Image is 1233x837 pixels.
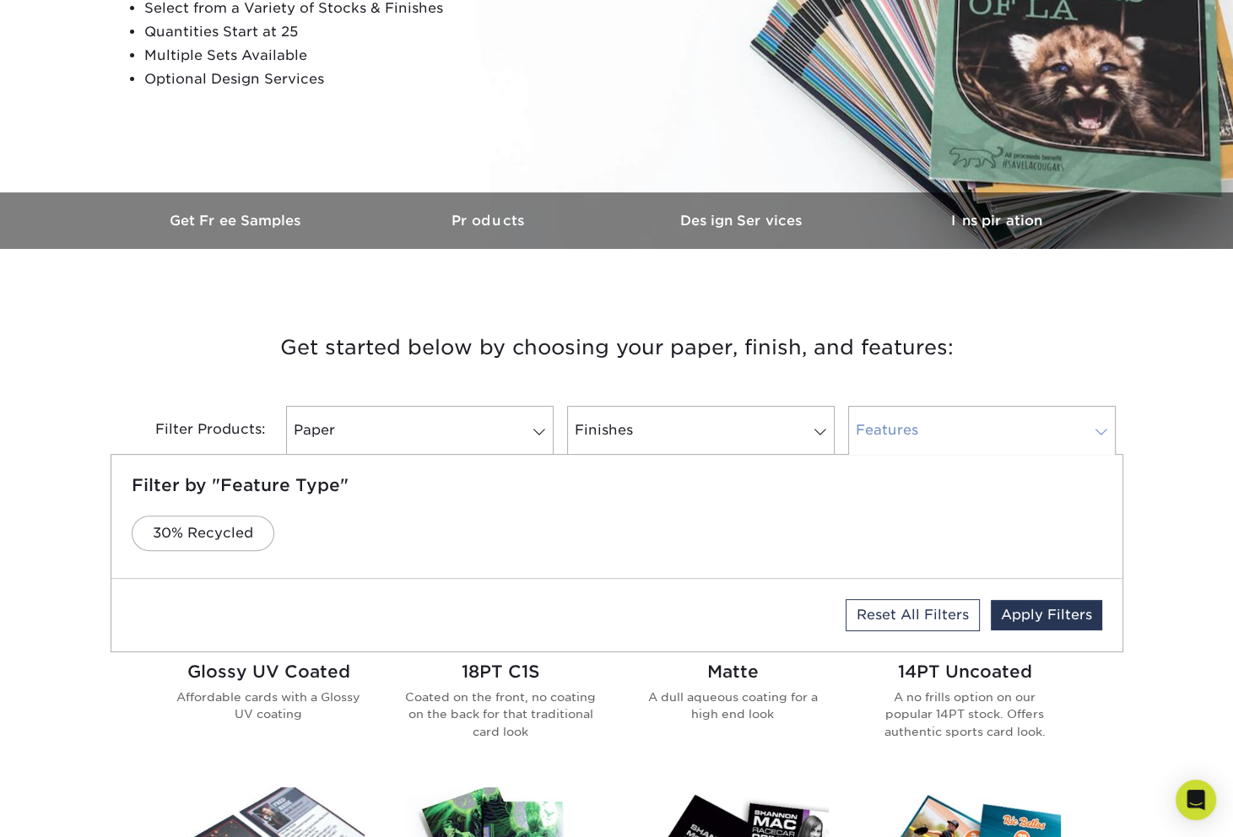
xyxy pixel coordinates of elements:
p: Affordable cards with a Glossy UV coating [173,688,365,723]
h3: Get started below by choosing your paper, finish, and features: [123,310,1111,386]
h2: 18PT C1S [405,661,597,682]
li: Optional Design Services [144,67,553,91]
p: Coated on the front, no coating on the back for that traditional card look [405,688,597,740]
div: Filter Products: [111,406,279,455]
a: Apply Filters [991,600,1102,630]
h3: Design Services [617,213,870,229]
a: Inspiration [870,192,1123,249]
iframe: Google Customer Reviews [4,786,143,831]
li: Quantities Start at 25 [144,20,553,44]
h3: Get Free Samples [111,213,364,229]
a: Design Services [617,192,870,249]
h5: Filter by "Feature Type" [132,475,1102,495]
a: Products [364,192,617,249]
a: Finishes [567,406,835,455]
a: Features [848,406,1116,455]
a: Reset All Filters [846,599,980,631]
h2: Matte [637,661,829,682]
li: Multiple Sets Available [144,44,553,67]
h3: Products [364,213,617,229]
a: Paper [286,406,554,455]
div: Open Intercom Messenger [1176,780,1216,820]
a: Get Free Samples [111,192,364,249]
p: A dull aqueous coating for a high end look [637,688,829,723]
a: 30% Recycled [132,516,274,551]
p: A no frills option on our popular 14PT stock. Offers authentic sports card look. [869,688,1061,740]
h2: Glossy UV Coated [173,661,365,682]
h2: 14PT Uncoated [869,661,1061,682]
h3: Inspiration [870,213,1123,229]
